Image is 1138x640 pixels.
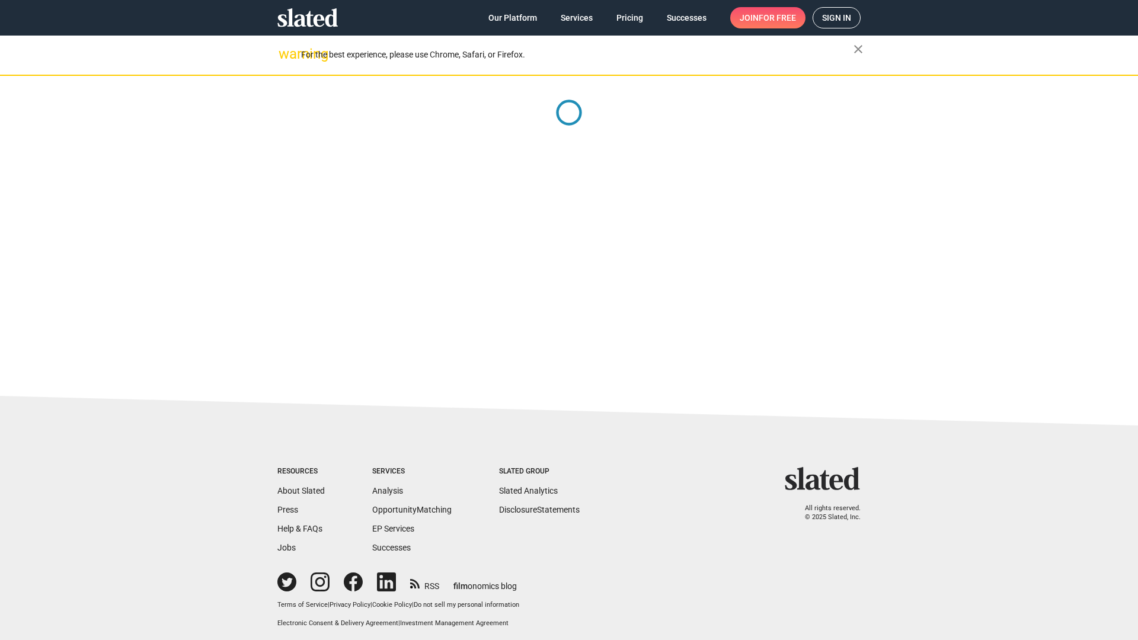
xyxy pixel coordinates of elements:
[479,7,546,28] a: Our Platform
[551,7,602,28] a: Services
[414,601,519,610] button: Do not sell my personal information
[740,7,796,28] span: Join
[301,47,853,63] div: For the best experience, please use Chrome, Safari, or Firefox.
[277,505,298,514] a: Press
[277,524,322,533] a: Help & FAQs
[330,601,370,609] a: Privacy Policy
[616,7,643,28] span: Pricing
[410,574,439,592] a: RSS
[398,619,400,627] span: |
[277,543,296,552] a: Jobs
[372,524,414,533] a: EP Services
[372,486,403,495] a: Analysis
[730,7,805,28] a: Joinfor free
[453,571,517,592] a: filmonomics blog
[792,504,861,521] p: All rights reserved. © 2025 Slated, Inc.
[277,601,328,609] a: Terms of Service
[822,8,851,28] span: Sign in
[667,7,707,28] span: Successes
[277,619,398,627] a: Electronic Consent & Delivery Agreement
[453,581,468,591] span: film
[657,7,716,28] a: Successes
[813,7,861,28] a: Sign in
[277,486,325,495] a: About Slated
[400,619,509,627] a: Investment Management Agreement
[372,601,412,609] a: Cookie Policy
[372,543,411,552] a: Successes
[607,7,653,28] a: Pricing
[328,601,330,609] span: |
[499,486,558,495] a: Slated Analytics
[370,601,372,609] span: |
[412,601,414,609] span: |
[279,47,293,61] mat-icon: warning
[372,467,452,476] div: Services
[851,42,865,56] mat-icon: close
[499,505,580,514] a: DisclosureStatements
[561,7,593,28] span: Services
[499,467,580,476] div: Slated Group
[277,467,325,476] div: Resources
[488,7,537,28] span: Our Platform
[372,505,452,514] a: OpportunityMatching
[759,7,796,28] span: for free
